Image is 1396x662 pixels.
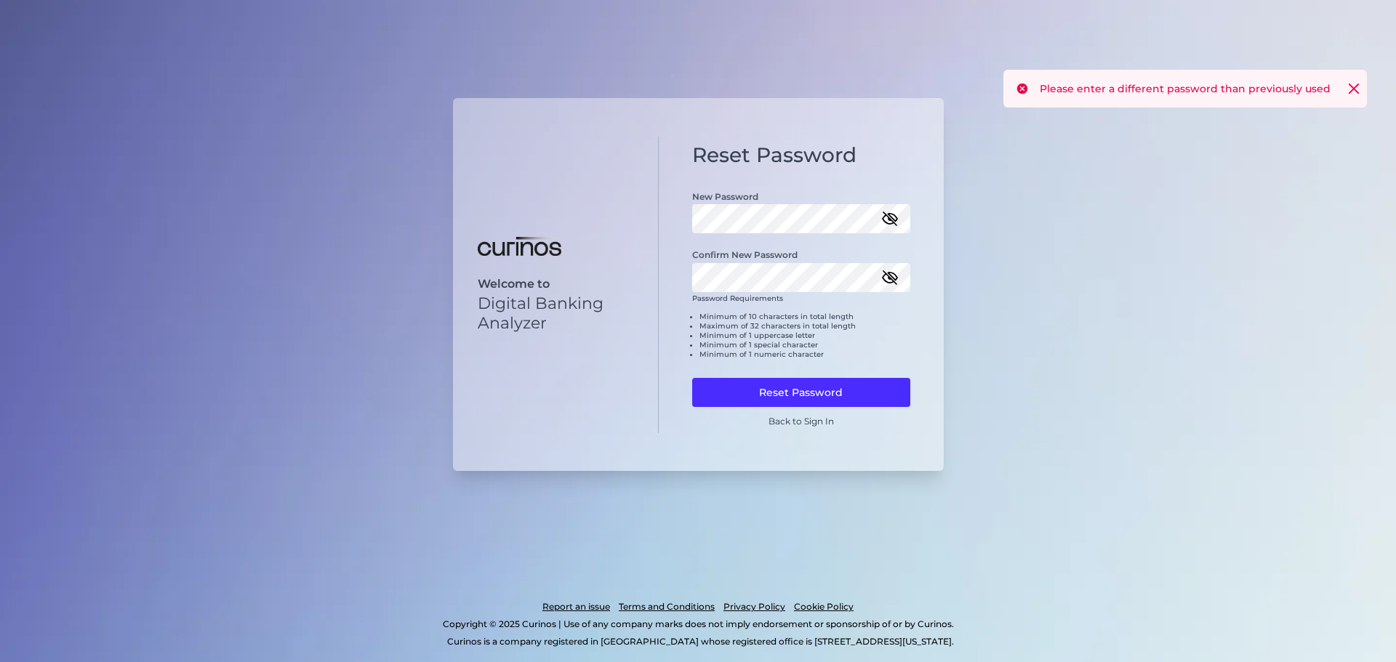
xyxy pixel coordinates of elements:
[692,143,910,168] h1: Reset Password
[692,249,798,260] label: Confirm New Password
[71,615,1325,633] p: Copyright © 2025 Curinos | Use of any company marks does not imply endorsement or sponsorship of ...
[699,350,910,359] li: Minimum of 1 numeric character
[794,598,854,615] a: Cookie Policy
[478,237,561,256] img: Digital Banking Analyzer
[692,378,910,407] button: Reset Password
[619,598,715,615] a: Terms and Conditions
[478,294,634,333] p: Digital Banking Analyzer
[692,191,758,202] label: New Password
[692,294,910,371] div: Password Requirements
[478,277,634,291] p: Welcome to
[769,416,834,427] a: Back to Sign In
[76,633,1325,650] p: Curinos is a company registered in [GEOGRAPHIC_DATA] whose registered office is [STREET_ADDRESS][...
[723,598,785,615] a: Privacy Policy
[542,598,610,615] a: Report an issue
[1003,70,1367,108] div: Please enter a different password than previously used
[699,331,910,340] li: Minimum of 1 uppercase letter
[699,340,910,350] li: Minimum of 1 special character
[699,312,910,321] li: Minimum of 10 characters in total length
[699,321,910,331] li: Maximum of 32 characters in total length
